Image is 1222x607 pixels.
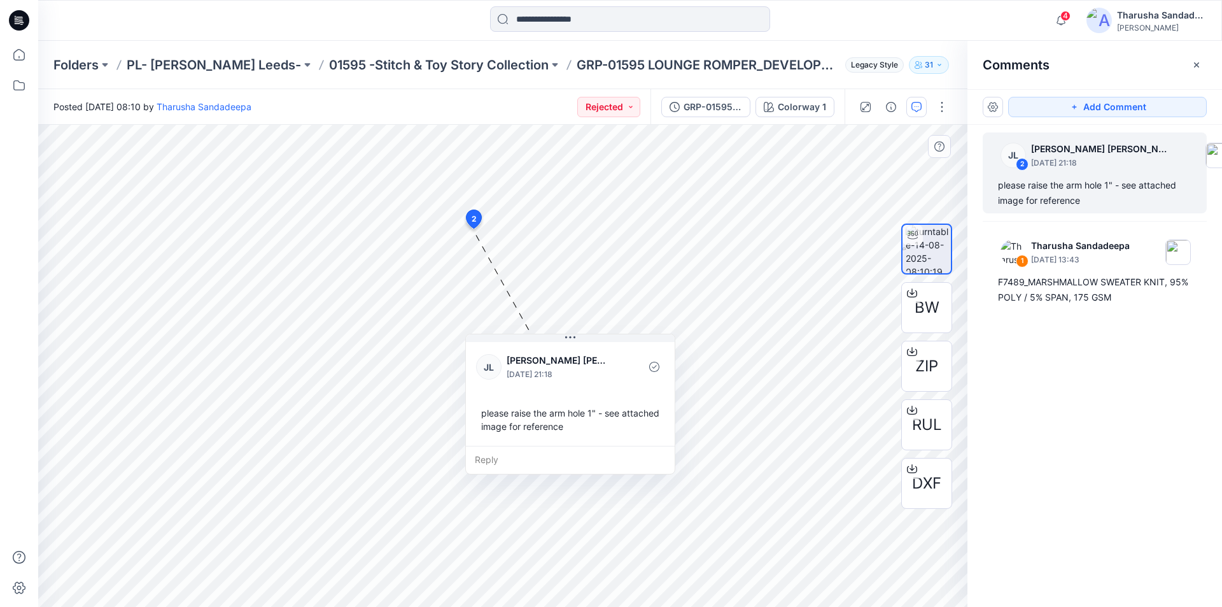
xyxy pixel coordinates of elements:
[127,56,301,74] a: PL- [PERSON_NAME] Leeds-
[329,56,549,74] a: 01595 -Stitch & Toy Story Collection
[1031,254,1130,266] p: [DATE] 13:43
[909,56,949,74] button: 31
[906,225,951,273] img: turntable-14-08-2025-08:10:19
[1016,255,1029,268] div: 1
[1008,97,1207,117] button: Add Comment
[1031,141,1170,157] p: [PERSON_NAME] [PERSON_NAME]
[1031,157,1170,169] p: [DATE] 21:18
[881,97,901,117] button: Details
[925,58,933,72] p: 31
[915,296,939,319] span: BW
[577,56,840,74] p: GRP-01595 LOUNGE ROMPER_DEVELOPMENT
[476,354,502,380] div: JL
[1060,11,1071,21] span: 4
[53,56,99,74] a: Folders
[1117,23,1206,32] div: [PERSON_NAME]
[840,56,904,74] button: Legacy Style
[1031,238,1130,254] p: Tharusha Sandadeepa
[845,57,904,73] span: Legacy Style
[157,101,251,112] a: Tharusha Sandadeepa
[1001,239,1026,265] img: Tharusha Sandadeepa
[983,57,1050,73] h2: Comments
[472,213,477,225] span: 2
[998,178,1191,208] div: please raise the arm hole 1" - see attached image for reference
[912,413,942,436] span: RUL
[507,353,610,368] p: [PERSON_NAME] [PERSON_NAME]
[466,446,675,474] div: Reply
[755,97,834,117] button: Colorway 1
[915,355,938,378] span: ZIP
[998,275,1191,305] div: F7489_MARSHMALLOW SWEATER KNIT, 95% POLY / 5% SPAN, 175 GSM
[507,368,610,381] p: [DATE] 21:18
[1086,8,1112,33] img: avatar
[476,401,664,438] div: please raise the arm hole 1" - see attached image for reference
[778,100,826,114] div: Colorway 1
[912,472,941,495] span: DXF
[661,97,750,117] button: GRP-01595 LOUNGE ROMPER_DEVELOPMENT
[684,100,742,114] div: GRP-01595 LOUNGE ROMPER_DEVELOPMENT
[1001,143,1026,168] div: JL
[1016,158,1029,171] div: 2
[53,100,251,113] span: Posted [DATE] 08:10 by
[1117,8,1206,23] div: Tharusha Sandadeepa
